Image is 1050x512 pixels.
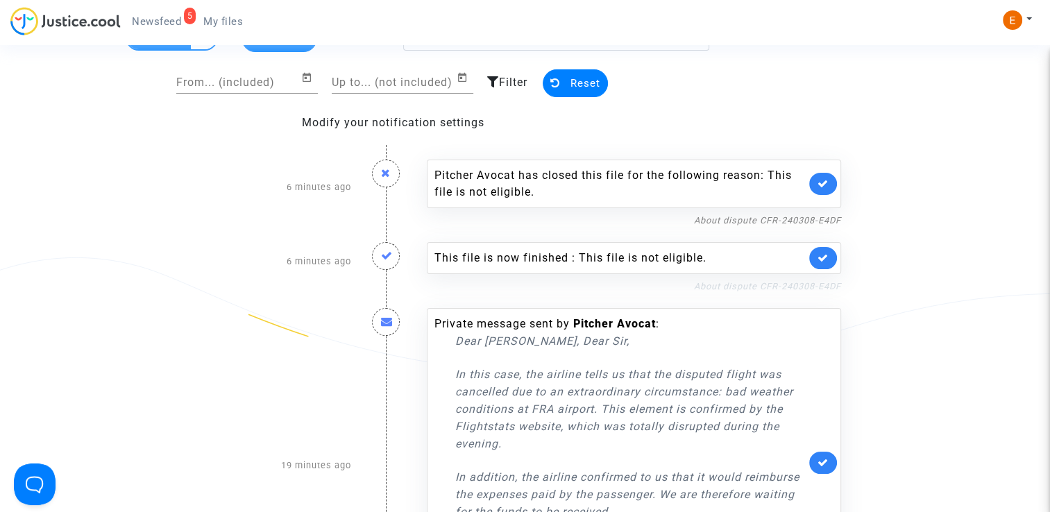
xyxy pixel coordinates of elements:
b: Pitcher Avocat [573,317,656,330]
span: Newsfeed [132,15,181,28]
span: Filter [499,76,527,89]
button: Open calendar [457,69,473,86]
img: jc-logo.svg [10,7,121,35]
img: ACg8ocIeiFvHKe4dA5oeRFd_CiCnuxWUEc1A2wYhRJE3TTWt=s96-c [1003,10,1022,30]
div: This file is now finished : This file is not eligible. [434,250,806,266]
button: Reset [543,69,608,97]
a: Modify your notification settings [302,116,484,129]
p: Dear [PERSON_NAME], Dear Sir, [455,332,806,350]
a: About dispute CFR-240308-E4DF [694,281,841,291]
div: 5 [184,8,196,24]
p: In this case, the airline tells us that the disputed flight was cancelled due to an extraordinary... [455,366,806,452]
div: 6 minutes ago [198,228,362,294]
div: 6 minutes ago [198,146,362,228]
iframe: Help Scout Beacon - Open [14,463,56,505]
a: My files [192,11,254,32]
button: Open calendar [301,69,318,86]
span: My files [203,15,243,28]
a: About dispute CFR-240308-E4DF [694,215,841,225]
a: 5Newsfeed [121,11,192,32]
div: Pitcher Avocat has closed this file for the following reason: This file is not eligible. [434,167,806,200]
span: Reset [570,77,600,89]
